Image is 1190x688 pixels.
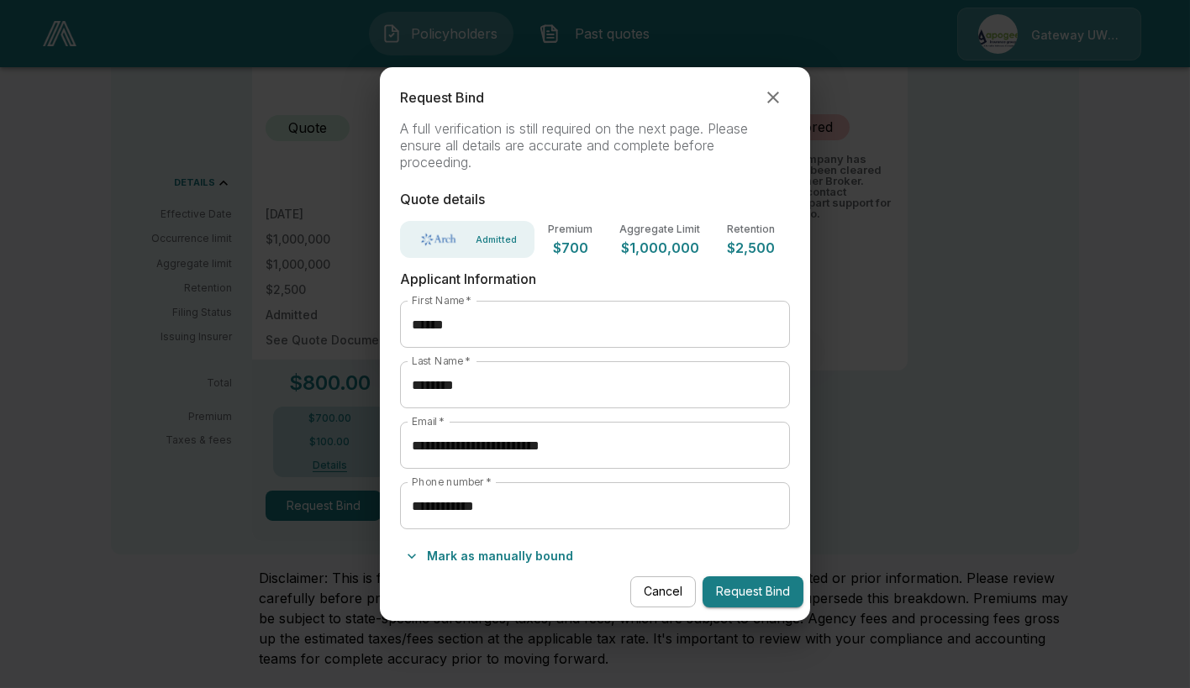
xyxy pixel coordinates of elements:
button: Mark as manually bound [400,543,580,570]
img: Carrier Logo [419,231,471,248]
p: Aggregate Limit [619,224,700,234]
p: Request Bind [400,90,484,106]
label: First Name [412,293,471,307]
label: Last Name [412,354,471,368]
button: Cancel [630,576,696,607]
p: Applicant Information [400,271,790,287]
p: $1,000,000 [619,241,700,255]
p: Admitted [476,235,517,244]
button: Request Bind [703,576,803,607]
p: Retention [727,224,775,234]
p: $700 [548,241,592,255]
p: $2,500 [727,241,775,255]
p: A full verification is still required on the next page. Please ensure all details are accurate an... [400,121,790,171]
p: Quote details [400,192,790,207]
p: Premium [548,224,592,234]
label: Email [412,414,445,428]
label: Phone number [412,475,492,489]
